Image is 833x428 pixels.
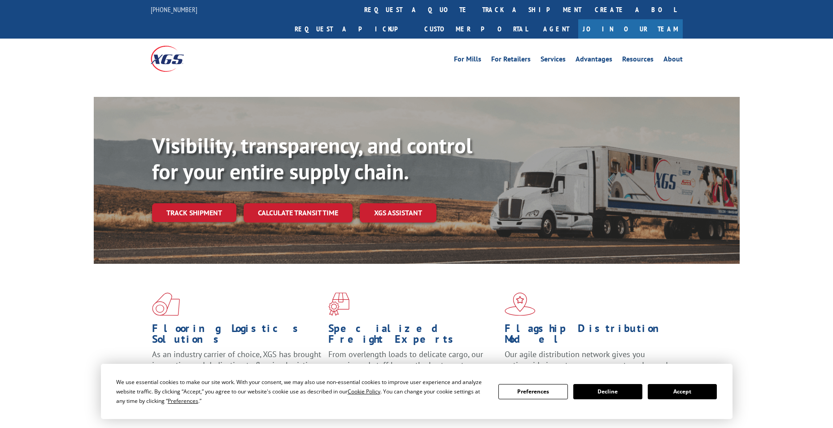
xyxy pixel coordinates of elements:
h1: Flooring Logistics Solutions [152,323,322,349]
div: We use essential cookies to make our site work. With your consent, we may also use non-essential ... [116,377,488,406]
button: Preferences [498,384,567,399]
a: Request a pickup [288,19,418,39]
img: xgs-icon-flagship-distribution-model-red [505,293,536,316]
button: Decline [573,384,642,399]
h1: Specialized Freight Experts [328,323,498,349]
a: About [663,56,683,66]
span: Preferences [168,397,198,405]
a: Join Our Team [578,19,683,39]
a: Customer Portal [418,19,534,39]
span: As an industry carrier of choice, XGS has brought innovation and dedication to flooring logistics... [152,349,321,381]
div: Cookie Consent Prompt [101,364,733,419]
img: xgs-icon-focused-on-flooring-red [328,293,349,316]
a: XGS ASSISTANT [360,203,436,223]
button: Accept [648,384,717,399]
h1: Flagship Distribution Model [505,323,674,349]
a: [PHONE_NUMBER] [151,5,197,14]
a: For Mills [454,56,481,66]
img: xgs-icon-total-supply-chain-intelligence-red [152,293,180,316]
b: Visibility, transparency, and control for your entire supply chain. [152,131,472,185]
a: Resources [622,56,654,66]
a: For Retailers [491,56,531,66]
a: Services [541,56,566,66]
a: Track shipment [152,203,236,222]
a: Advantages [576,56,612,66]
a: Calculate transit time [244,203,353,223]
p: From overlength loads to delicate cargo, our experienced staff knows the best way to move your fr... [328,349,498,389]
span: Cookie Policy [348,388,380,395]
span: Our agile distribution network gives you nationwide inventory management on demand. [505,349,670,370]
a: Agent [534,19,578,39]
